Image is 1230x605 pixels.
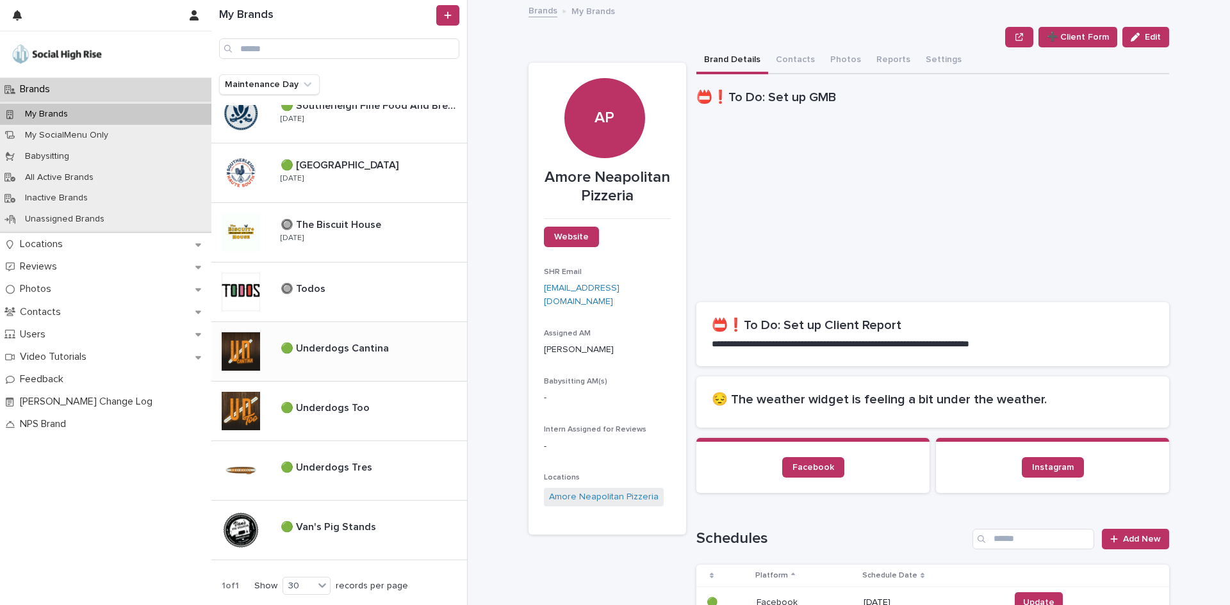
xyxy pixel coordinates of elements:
p: Inactive Brands [15,193,98,204]
a: Amore Neapolitan Pizzeria [549,490,659,504]
h2: 📛❗To Do: Set up Client Report [712,318,1154,333]
p: Unassigned Brands [15,214,115,225]
a: Instagram [1022,457,1084,478]
a: 🟢 Underdogs Tres🟢 Underdogs Tres [211,441,467,501]
img: o5DnuTxEQV6sW9jFYBBf [10,42,104,67]
p: Show [254,581,277,592]
p: Video Tutorials [15,351,97,363]
p: [DATE] [281,115,304,124]
iframe: 📛❗To Do: Set up GMB [696,110,1169,302]
p: Brands [15,83,60,95]
span: SHR Email [544,268,582,276]
a: 🟢 Underdogs Too🟢 Underdogs Too [211,382,467,441]
a: 🟢 [GEOGRAPHIC_DATA]🟢 [GEOGRAPHIC_DATA] [DATE] [211,143,467,203]
p: 🟢 Van's Pig Stands [281,519,379,533]
p: Users [15,328,56,341]
p: 🟢 [GEOGRAPHIC_DATA] [281,157,401,172]
a: 🟢 Van's Pig Stands🟢 Van's Pig Stands [211,501,467,560]
p: Schedule Date [862,569,917,583]
span: Locations [544,474,580,481]
p: 🟢 Underdogs Tres [281,459,375,474]
div: AP [564,29,644,127]
p: Platform [755,569,788,583]
h1: 📛❗To Do: Set up GMB [696,90,1169,105]
p: [PERSON_NAME] Change Log [15,396,163,408]
span: ➕ Client Form [1047,31,1109,44]
button: Edit [1122,27,1169,47]
span: Website [554,232,589,241]
a: Facebook [782,457,844,478]
p: Feedback [15,373,74,385]
p: All Active Brands [15,172,104,183]
p: - [544,391,671,405]
a: Website [544,227,599,247]
p: NPS Brand [15,418,76,430]
p: Photos [15,283,61,295]
span: Babysitting AM(s) [544,378,607,385]
span: Edit [1145,33,1161,42]
a: Brands [529,3,557,17]
p: 🔘 Todos [281,280,328,295]
button: Contacts [768,47,823,74]
button: Brand Details [696,47,768,74]
button: Reports [869,47,918,74]
p: 🔘 The Biscuit House [281,216,384,231]
a: [EMAIL_ADDRESS][DOMAIN_NAME] [544,284,619,306]
p: records per page [336,581,408,592]
a: 🔘 Todos🔘 Todos [211,262,467,322]
p: [PERSON_NAME] [544,343,671,357]
p: 🟢 Underdogs Too [281,399,372,414]
button: Maintenance Day [219,74,320,95]
span: Facebook [792,463,834,472]
p: - [544,440,671,453]
div: 30 [283,579,314,593]
span: Instagram [1032,463,1074,472]
p: [DATE] [281,234,304,243]
p: My SocialMenu Only [15,130,119,141]
p: Contacts [15,306,71,318]
p: Babysitting [15,151,79,162]
button: Photos [823,47,869,74]
button: ➕ Client Form [1038,27,1117,47]
p: [DATE] [281,174,304,183]
p: 🟢 Southerleigh Fine Food And Brewery [281,97,464,112]
a: 🟢 Underdogs Cantina🟢 Underdogs Cantina [211,322,467,382]
p: My Brands [571,3,615,17]
p: 1 of 1 [211,570,249,602]
button: Settings [918,47,969,74]
a: Add New [1102,529,1169,549]
p: Amore Neapolitan Pizzeria [544,168,671,206]
h2: 😔 The weather widget is feeling a bit under the weather. [712,392,1154,407]
span: Intern Assigned for Reviews [544,426,646,433]
p: Reviews [15,261,67,273]
h1: Schedules [696,529,967,548]
h1: My Brands [219,8,434,22]
p: 🟢 Underdogs Cantina [281,340,391,355]
span: Add New [1123,535,1161,544]
span: Assigned AM [544,330,591,337]
p: Locations [15,238,73,250]
input: Search [972,529,1094,549]
a: 🟢 Southerleigh Fine Food And Brewery🟢 Southerleigh Fine Food And Brewery [DATE] [211,84,467,143]
p: My Brands [15,109,78,120]
input: Search [219,38,459,59]
a: 🔘 The Biscuit House🔘 The Biscuit House [DATE] [211,203,467,262]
